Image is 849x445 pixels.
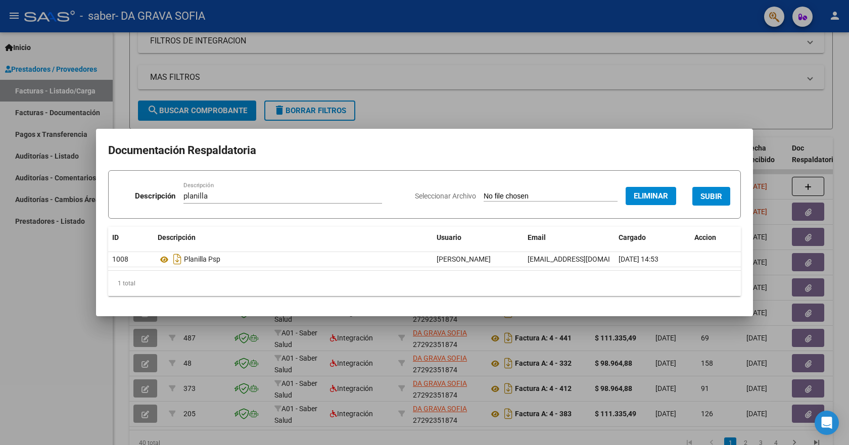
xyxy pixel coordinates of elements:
span: Usuario [437,233,461,241]
div: Planilla Psp [158,251,429,267]
span: SUBIR [700,192,722,201]
datatable-header-cell: ID [108,227,154,249]
button: Eliminar [626,187,676,205]
span: [EMAIL_ADDRESS][DOMAIN_NAME] [528,255,640,263]
span: Descripción [158,233,196,241]
span: Email [528,233,546,241]
button: SUBIR [692,187,730,206]
div: Open Intercom Messenger [815,411,839,435]
datatable-header-cell: Cargado [615,227,690,249]
span: [PERSON_NAME] [437,255,491,263]
span: Accion [694,233,716,241]
p: Descripción [135,190,175,202]
datatable-header-cell: Descripción [154,227,433,249]
span: Seleccionar Archivo [415,192,476,200]
span: Cargado [619,233,646,241]
span: 1008 [112,255,128,263]
i: Descargar documento [171,251,184,267]
datatable-header-cell: Accion [690,227,741,249]
h2: Documentación Respaldatoria [108,141,741,160]
span: Eliminar [634,191,668,201]
div: 1 total [108,271,741,296]
span: [DATE] 14:53 [619,255,658,263]
datatable-header-cell: Email [524,227,615,249]
span: ID [112,233,119,241]
datatable-header-cell: Usuario [433,227,524,249]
